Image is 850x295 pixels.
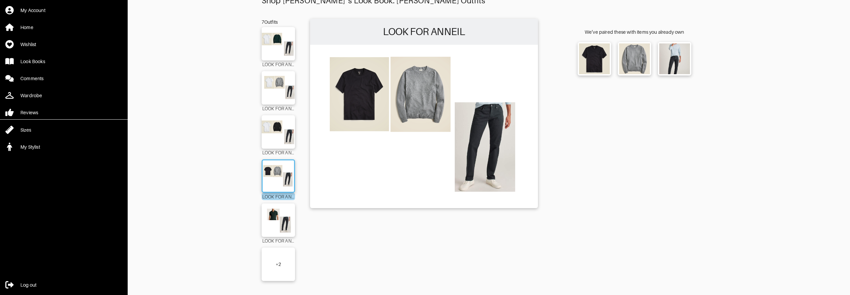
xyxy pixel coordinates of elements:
[313,22,535,41] h2: LOOK FOR ANNEIL
[20,24,33,31] div: Home
[262,149,295,156] div: LOOK FOR ANNEIL
[262,237,295,244] div: LOOK FOR ANNEIL
[262,19,295,25] div: 7 Outfits
[259,119,297,145] img: Outfit LOOK FOR ANNEIL
[261,164,296,188] img: Outfit LOOK FOR ANNEIL
[553,29,716,35] div: We’ve paired these with items you already own
[262,60,295,68] div: LOOK FOR ANNEIL
[259,75,297,101] img: Outfit LOOK FOR ANNEIL
[20,127,31,133] div: Sizes
[313,48,535,204] img: Outfit LOOK FOR ANNEIL
[259,207,297,234] img: Outfit LOOK FOR ANNEIL
[659,43,690,74] img: Travel Jeans
[20,109,38,116] div: Reviews
[619,43,650,74] img: Heritage cotton crewneck sweater
[20,58,45,65] div: Look Books
[20,92,42,99] div: Wardrobe
[20,7,45,14] div: My Account
[20,144,40,150] div: My Stylist
[262,105,295,112] div: LOOK FOR ANNEIL
[579,43,610,74] img: Broken-in T-shirt
[20,41,36,48] div: Wishlist
[276,261,281,268] div: + 2
[262,193,295,200] div: LOOK FOR ANNEIL
[20,75,43,82] div: Comments
[259,30,297,57] img: Outfit LOOK FOR ANNEIL
[20,282,36,288] div: Log out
